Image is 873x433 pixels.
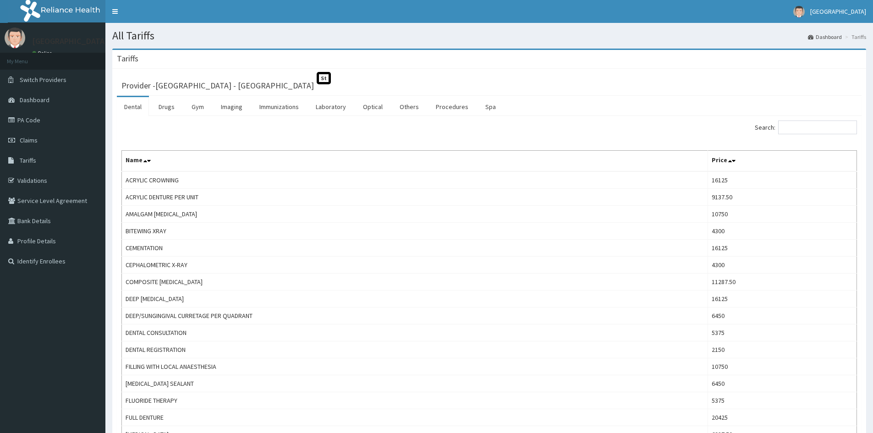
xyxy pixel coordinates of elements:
a: Drugs [151,97,182,116]
span: [GEOGRAPHIC_DATA] [810,7,866,16]
td: CEPHALOMETRIC X-RAY [122,257,708,274]
td: 4300 [708,257,857,274]
td: 6450 [708,375,857,392]
td: ACRYLIC CROWNING [122,171,708,189]
img: User Image [5,27,25,48]
th: Price [708,151,857,172]
a: Immunizations [252,97,306,116]
td: [MEDICAL_DATA] SEALANT [122,375,708,392]
td: FILLING WITH LOCAL ANAESTHESIA [122,358,708,375]
img: User Image [793,6,805,17]
td: AMALGAM [MEDICAL_DATA] [122,206,708,223]
a: Others [392,97,426,116]
a: Dashboard [808,33,842,41]
td: 10750 [708,206,857,223]
td: DEEP [MEDICAL_DATA] [122,290,708,307]
span: Switch Providers [20,76,66,84]
a: Laboratory [308,97,353,116]
th: Name [122,151,708,172]
h3: Tariffs [117,55,138,63]
td: FLUORIDE THERAPY [122,392,708,409]
td: 16125 [708,240,857,257]
td: DEEP/SUNGINGIVAL CURRETAGE PER QUADRANT [122,307,708,324]
td: 11287.50 [708,274,857,290]
td: DENTAL CONSULTATION [122,324,708,341]
td: 2150 [708,341,857,358]
span: Tariffs [20,156,36,164]
td: ACRYLIC DENTURE PER UNIT [122,189,708,206]
td: 5375 [708,324,857,341]
span: Dashboard [20,96,49,104]
td: 20425 [708,409,857,426]
td: DENTAL REGISTRATION [122,341,708,358]
a: Imaging [214,97,250,116]
a: Dental [117,97,149,116]
a: Spa [478,97,503,116]
td: COMPOSITE [MEDICAL_DATA] [122,274,708,290]
td: 4300 [708,223,857,240]
p: [GEOGRAPHIC_DATA] [32,37,108,45]
td: 10750 [708,358,857,375]
td: 9137.50 [708,189,857,206]
td: FULL DENTURE [122,409,708,426]
a: Online [32,50,54,56]
input: Search: [778,121,857,134]
a: Optical [356,97,390,116]
td: 5375 [708,392,857,409]
li: Tariffs [843,33,866,41]
span: St [317,72,331,84]
td: 6450 [708,307,857,324]
td: BITEWING XRAY [122,223,708,240]
a: Procedures [428,97,476,116]
a: Gym [184,97,211,116]
td: 16125 [708,290,857,307]
h3: Provider - [GEOGRAPHIC_DATA] - [GEOGRAPHIC_DATA] [121,82,314,90]
span: Claims [20,136,38,144]
label: Search: [755,121,857,134]
td: 16125 [708,171,857,189]
td: CEMENTATION [122,240,708,257]
h1: All Tariffs [112,30,866,42]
